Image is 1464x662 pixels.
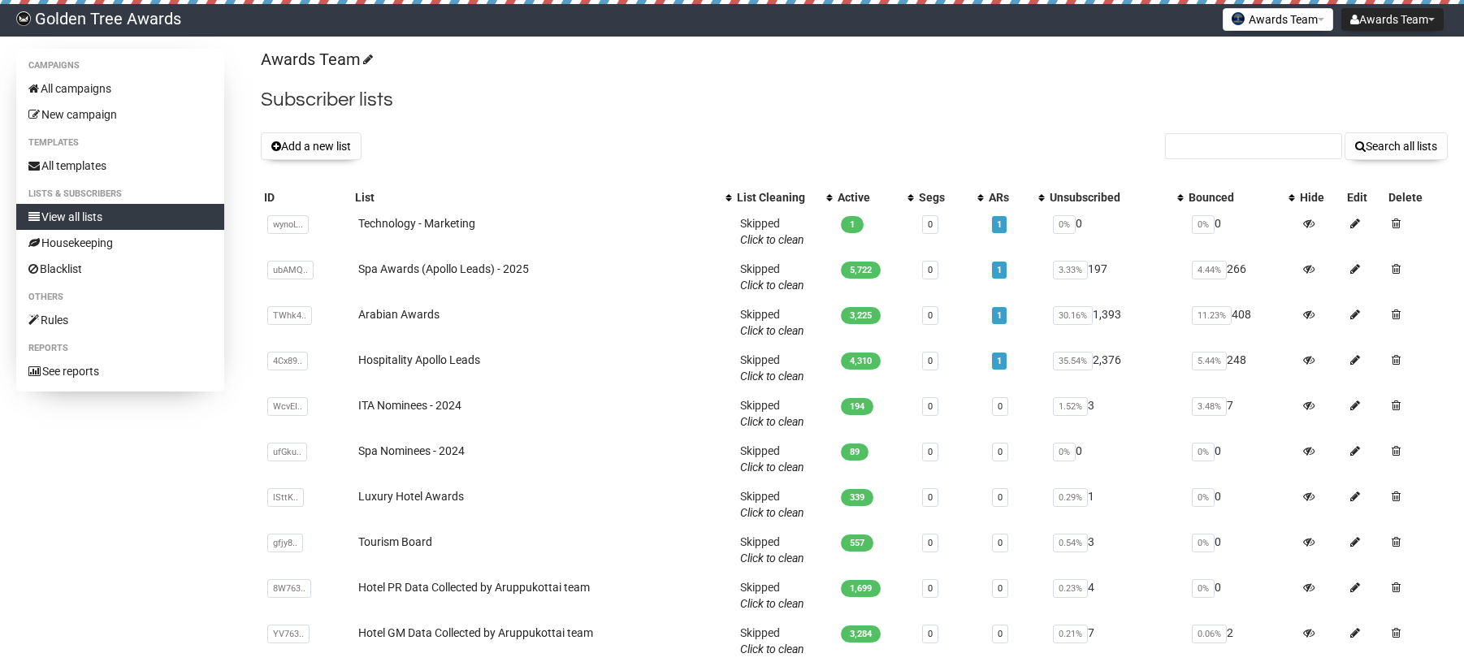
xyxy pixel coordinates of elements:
span: 11.23% [1192,306,1232,325]
td: 0 [1046,209,1185,254]
a: 0 [928,583,933,594]
span: 3,284 [841,625,881,643]
span: 0.21% [1053,625,1088,643]
td: 0 [1185,482,1297,527]
span: gfjy8.. [267,534,303,552]
a: 0 [928,538,933,548]
a: Rules [16,307,224,333]
a: Click to clean [740,461,804,474]
div: ARs [989,189,1030,206]
td: 0 [1185,436,1297,482]
span: 0% [1192,443,1215,461]
a: 0 [998,629,1003,639]
li: Campaigns [16,56,224,76]
span: 5.44% [1192,352,1227,370]
a: Luxury Hotel Awards [358,490,464,503]
span: 1 [841,216,864,233]
span: 0% [1192,215,1215,234]
div: Bounced [1189,189,1280,206]
div: Active [838,189,899,206]
a: Click to clean [740,643,804,656]
span: 4.44% [1192,261,1227,279]
span: 0.23% [1053,579,1088,598]
a: Click to clean [740,415,804,428]
span: YV763.. [267,625,310,643]
a: Click to clean [740,506,804,519]
img: f8b559bad824ed76f7defaffbc1b54fa [16,11,31,26]
span: 8W763.. [267,579,311,598]
td: 4 [1046,573,1185,618]
span: 3.48% [1192,397,1227,416]
span: ubAMQ.. [267,261,314,279]
td: 0 [1046,436,1185,482]
span: Skipped [740,217,804,246]
a: 1 [997,219,1002,230]
span: Skipped [740,262,804,292]
td: 0 [1185,527,1297,573]
a: Click to clean [740,279,804,292]
a: Click to clean [740,597,804,610]
td: 197 [1046,254,1185,300]
span: 0.06% [1192,625,1227,643]
div: Edit [1347,189,1382,206]
a: 1 [997,356,1002,366]
span: 0% [1053,215,1076,234]
td: 2,376 [1046,345,1185,391]
a: Arabian Awards [358,308,440,321]
a: 0 [998,538,1003,548]
th: Segs: No sort applied, activate to apply an ascending sort [916,186,985,209]
a: Click to clean [740,370,804,383]
a: Tourism Board [358,535,432,548]
td: 7 [1185,391,1297,436]
td: 408 [1185,300,1297,345]
td: 0 [1185,209,1297,254]
li: Others [16,288,224,307]
th: List Cleaning: No sort applied, activate to apply an ascending sort [734,186,834,209]
span: 1,699 [841,580,881,597]
span: Skipped [740,308,804,337]
span: Skipped [740,581,804,610]
a: Hospitality Apollo Leads [358,353,480,366]
a: 0 [998,447,1003,457]
a: 0 [998,583,1003,594]
div: ID [264,189,349,206]
span: 3.33% [1053,261,1088,279]
a: Spa Awards (Apollo Leads) - 2025 [358,262,529,275]
th: Edit: No sort applied, sorting is disabled [1344,186,1385,209]
a: Technology - Marketing [358,217,475,230]
td: 0 [1185,573,1297,618]
a: 1 [997,310,1002,321]
span: 0.29% [1053,488,1088,507]
a: See reports [16,358,224,384]
span: wynoL.. [267,215,309,234]
a: Awards Team [261,50,370,69]
span: 4,310 [841,353,881,370]
a: 1 [997,265,1002,275]
button: Awards Team [1223,8,1333,31]
span: 89 [841,443,868,461]
a: Housekeeping [16,230,224,256]
div: List [355,189,717,206]
th: Bounced: No sort applied, activate to apply an ascending sort [1185,186,1297,209]
span: Skipped [740,444,804,474]
td: 1 [1046,482,1185,527]
h2: Subscriber lists [261,85,1448,115]
div: Delete [1388,189,1445,206]
span: Skipped [740,626,804,656]
a: Click to clean [740,324,804,337]
a: 0 [928,356,933,366]
span: 30.16% [1053,306,1093,325]
span: 35.54% [1053,352,1093,370]
span: Skipped [740,490,804,519]
li: Templates [16,133,224,153]
a: Blacklist [16,256,224,282]
a: 0 [928,265,933,275]
img: favicons [1232,12,1245,25]
span: Skipped [740,399,804,428]
a: New campaign [16,102,224,128]
span: 339 [841,489,873,506]
td: 3 [1046,527,1185,573]
th: List: No sort applied, activate to apply an ascending sort [352,186,733,209]
a: View all lists [16,204,224,230]
span: 0% [1053,443,1076,461]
